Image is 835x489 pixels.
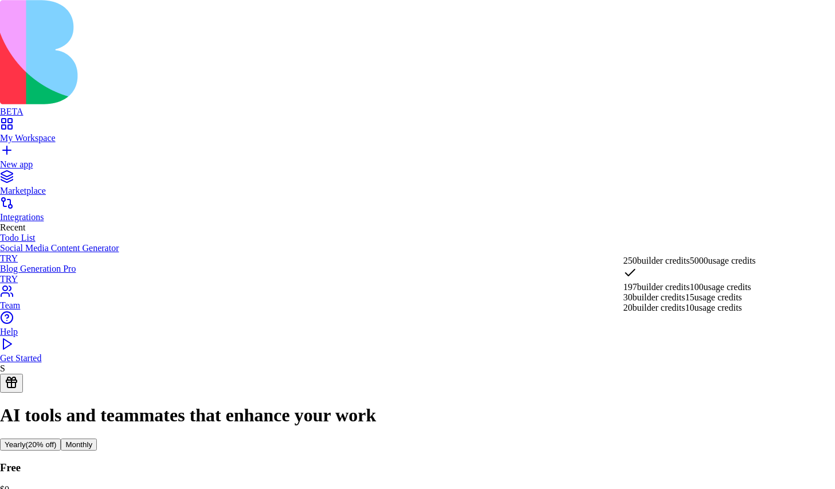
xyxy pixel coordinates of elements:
span: 5000 usage credits [689,256,755,265]
span: 197 builder credits [624,282,690,292]
span: 20 builder credits [624,303,685,312]
span: 100 usage credits [689,282,751,292]
span: 15 usage credits [685,292,742,302]
span: 250 builder credits [624,256,690,265]
span: 10 usage credits [685,303,742,312]
span: 30 builder credits [624,292,685,302]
